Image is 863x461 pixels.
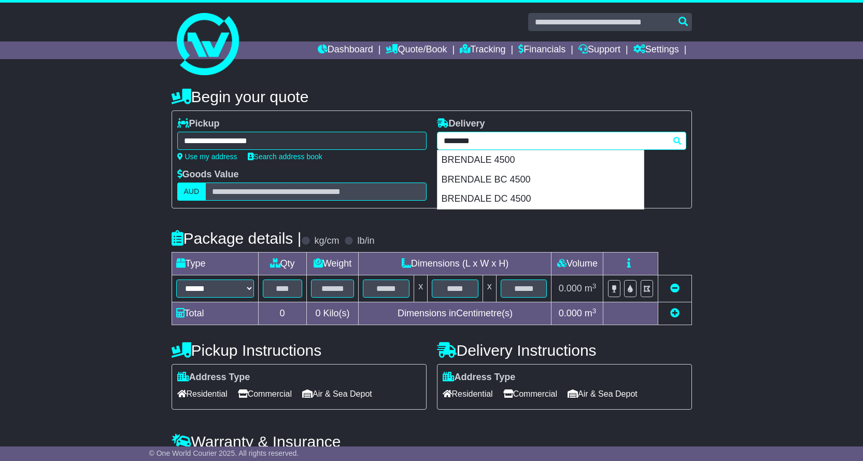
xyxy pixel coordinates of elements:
[437,150,644,170] div: BRENDALE 4500
[359,253,551,275] td: Dimensions (L x W x H)
[568,386,638,402] span: Air & Sea Depot
[258,302,306,325] td: 0
[177,372,250,383] label: Address Type
[177,386,228,402] span: Residential
[585,308,597,318] span: m
[460,41,505,59] a: Tracking
[357,235,374,247] label: lb/in
[248,152,322,161] a: Search address book
[177,183,206,201] label: AUD
[633,41,679,59] a: Settings
[437,118,485,130] label: Delivery
[670,308,680,318] a: Add new item
[172,342,427,359] h4: Pickup Instructions
[318,41,373,59] a: Dashboard
[172,230,302,247] h4: Package details |
[359,302,551,325] td: Dimensions in Centimetre(s)
[149,449,299,457] span: © One World Courier 2025. All rights reserved.
[172,302,258,325] td: Total
[437,342,692,359] h4: Delivery Instructions
[172,88,692,105] h4: Begin your quote
[592,282,597,290] sup: 3
[315,308,320,318] span: 0
[585,283,597,294] span: m
[443,372,516,383] label: Address Type
[483,275,496,302] td: x
[172,253,258,275] td: Type
[177,118,220,130] label: Pickup
[437,189,644,209] div: BRENDALE DC 4500
[518,41,565,59] a: Financials
[238,386,292,402] span: Commercial
[306,302,359,325] td: Kilo(s)
[592,307,597,315] sup: 3
[306,253,359,275] td: Weight
[443,386,493,402] span: Residential
[437,170,644,190] div: BRENDALE BC 4500
[559,308,582,318] span: 0.000
[386,41,447,59] a: Quote/Book
[258,253,306,275] td: Qty
[503,386,557,402] span: Commercial
[437,132,686,150] typeahead: Please provide city
[177,152,237,161] a: Use my address
[177,169,239,180] label: Goods Value
[302,386,372,402] span: Air & Sea Depot
[670,283,680,294] a: Remove this item
[578,41,620,59] a: Support
[559,283,582,294] span: 0.000
[172,433,692,450] h4: Warranty & Insurance
[414,275,428,302] td: x
[551,253,603,275] td: Volume
[314,235,339,247] label: kg/cm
